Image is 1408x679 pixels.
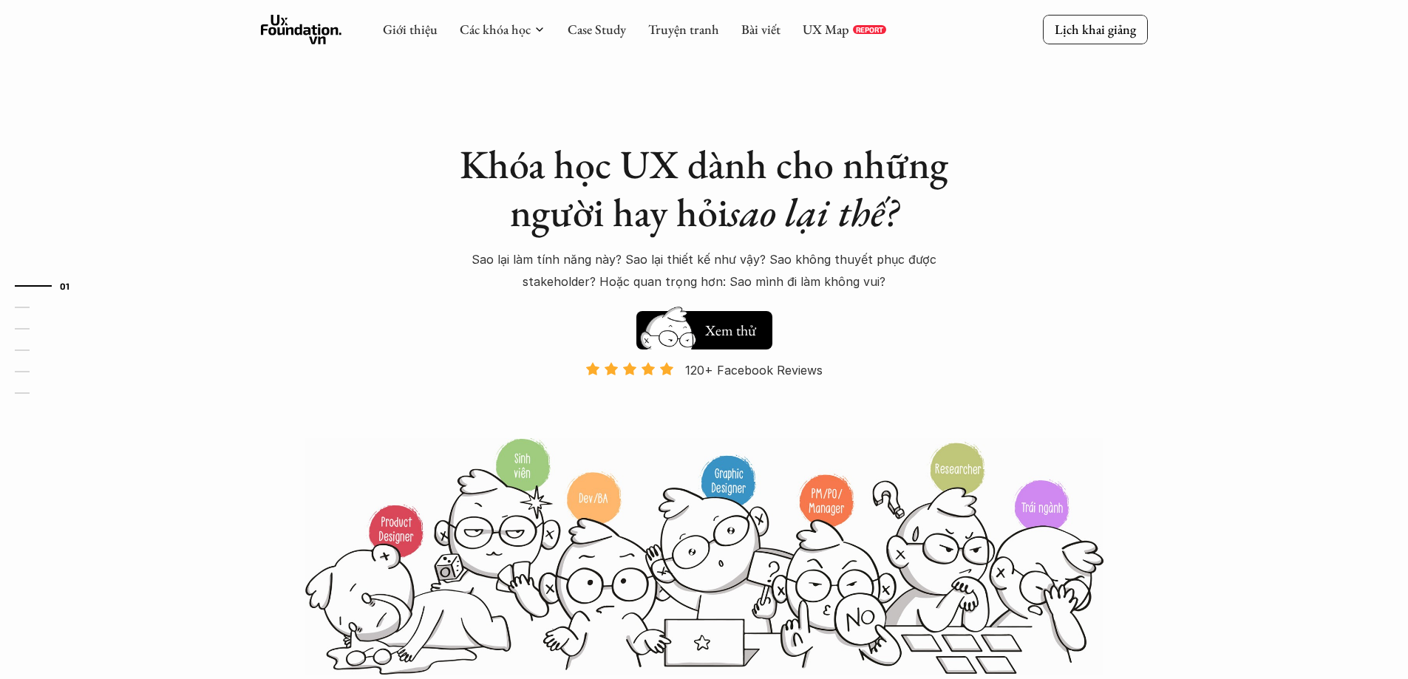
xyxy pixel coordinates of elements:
p: Sao lại làm tính năng này? Sao lại thiết kế như vậy? Sao không thuyết phục được stakeholder? Hoặc... [446,248,963,293]
a: Lịch khai giảng [1043,15,1148,44]
p: REPORT [856,25,883,34]
p: Lịch khai giảng [1055,21,1136,38]
a: Xem thử [636,304,772,349]
a: Các khóa học [460,21,531,38]
a: Case Study [568,21,626,38]
a: Bài viết [741,21,780,38]
em: sao lại thế? [728,186,898,238]
strong: 01 [60,281,70,291]
a: 01 [15,277,85,295]
p: 120+ Facebook Reviews [685,359,823,381]
a: 120+ Facebook Reviews [573,361,836,436]
a: Giới thiệu [383,21,438,38]
h5: Xem thử [703,320,758,341]
a: UX Map [803,21,849,38]
h1: Khóa học UX dành cho những người hay hỏi [446,140,963,236]
a: REPORT [853,25,886,34]
a: Truyện tranh [648,21,719,38]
